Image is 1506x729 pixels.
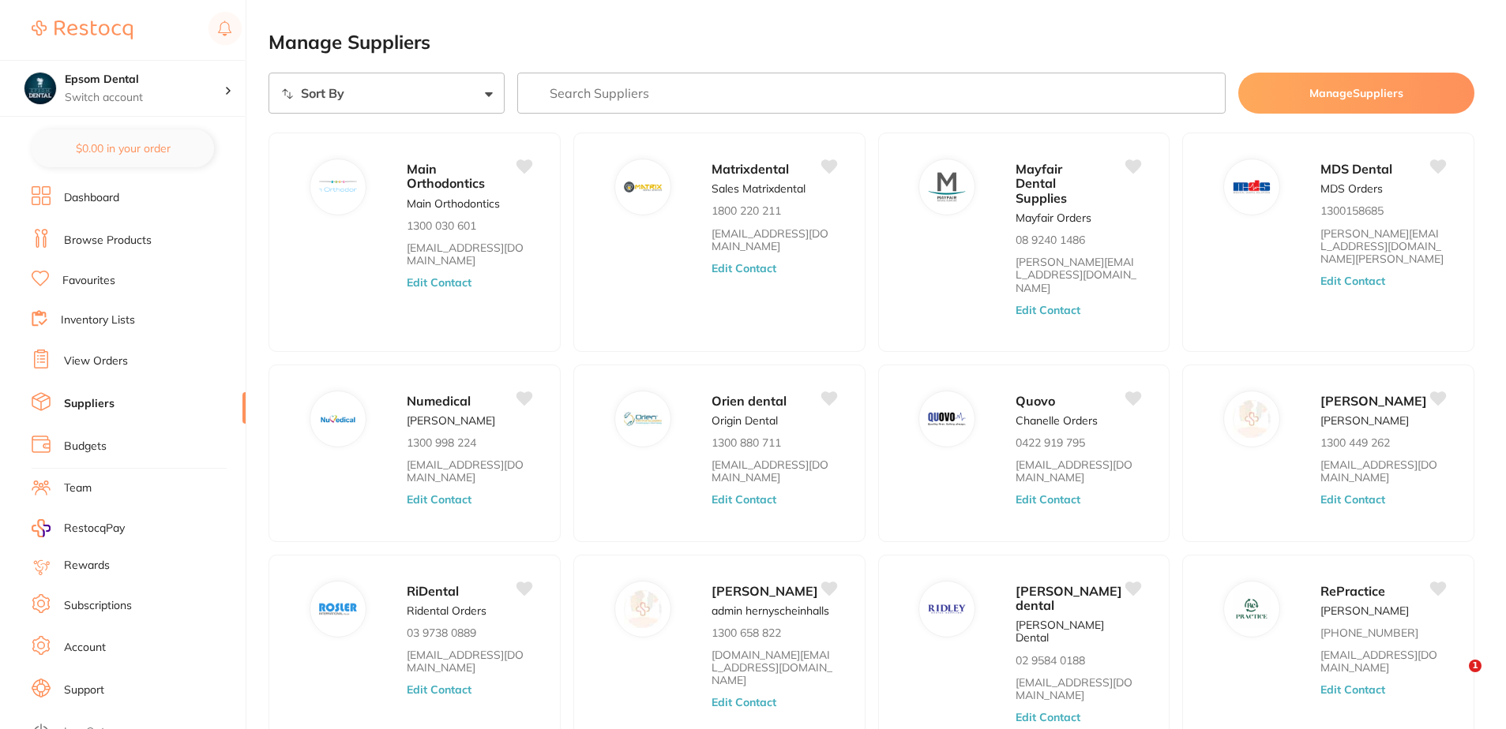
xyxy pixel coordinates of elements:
a: Restocq Logo [32,12,133,48]
button: Edit Contact [407,683,471,696]
p: Origin Dental [712,414,778,427]
p: 1300 449 262 [1320,436,1390,449]
img: Restocq Logo [32,21,133,39]
a: [EMAIL_ADDRESS][DOMAIN_NAME] [1320,458,1445,484]
p: Main Orthodontics [407,197,500,210]
p: 08 9240 1486 [1016,234,1085,246]
a: Favourites [62,273,115,289]
a: [EMAIL_ADDRESS][DOMAIN_NAME] [712,227,836,252]
span: [PERSON_NAME] [712,583,818,599]
p: 03 9738 0889 [407,626,476,639]
p: [PERSON_NAME] Dental [1016,619,1140,644]
a: [PERSON_NAME][EMAIL_ADDRESS][DOMAIN_NAME][PERSON_NAME] [1320,227,1445,265]
a: Subscriptions [64,598,132,614]
h2: Manage Suppliers [269,32,1474,54]
span: RiDental [407,583,459,599]
p: 0422 919 795 [1016,436,1085,449]
p: 1300 658 822 [712,626,781,639]
span: RePractice [1320,583,1385,599]
a: Suppliers [64,396,115,412]
p: [PHONE_NUMBER] [1320,626,1418,639]
a: Inventory Lists [61,312,135,328]
a: [EMAIL_ADDRESS][DOMAIN_NAME] [1320,649,1445,674]
img: RePractice [1233,590,1271,628]
p: 1300 030 601 [407,219,476,232]
span: Numedical [407,393,471,409]
a: View Orders [64,353,128,369]
a: Browse Products [64,233,152,249]
span: Main Orthodontics [407,161,485,191]
img: Matrixdental [624,168,662,206]
span: RestocqPay [64,521,125,536]
a: [EMAIL_ADDRESS][DOMAIN_NAME] [407,241,531,267]
p: admin hernyscheinhalls [712,604,829,617]
p: Switch account [65,90,224,106]
img: RiDental [319,590,357,628]
input: Search Suppliers [517,73,1226,114]
a: RestocqPay [32,519,125,537]
a: Team [64,480,92,496]
img: Main Orthodontics [319,168,357,206]
img: Adam Dental [1233,400,1271,438]
a: Dashboard [64,190,119,206]
span: Mayfair Dental Supplies [1016,161,1067,206]
p: [PERSON_NAME] [407,414,495,427]
img: Epsom Dental [24,73,56,104]
a: [EMAIL_ADDRESS][DOMAIN_NAME] [1016,676,1140,701]
button: Edit Contact [712,493,776,506]
img: RestocqPay [32,519,51,537]
button: Edit Contact [1016,493,1080,506]
button: Edit Contact [712,262,776,275]
button: Edit Contact [712,696,776,708]
img: Henry Schein Halas [624,590,662,628]
img: Numedical [319,400,357,438]
iframe: Intercom live chat [1437,660,1474,697]
a: Account [64,640,106,656]
span: Matrixdental [712,161,789,177]
p: 1800 220 211 [712,204,781,217]
button: Edit Contact [407,493,471,506]
button: Edit Contact [1016,304,1080,316]
p: 02 9584 0188 [1016,654,1085,667]
p: Chanelle Orders [1016,414,1098,427]
span: [PERSON_NAME] dental [1016,583,1122,613]
a: [EMAIL_ADDRESS][DOMAIN_NAME] [407,649,531,674]
p: MDS Orders [1320,182,1383,195]
p: [PERSON_NAME] [1320,604,1409,617]
p: Ridental Orders [407,604,486,617]
img: Orien dental [624,400,662,438]
a: Support [64,682,104,698]
p: Sales Matrixdental [712,182,806,195]
a: [EMAIL_ADDRESS][DOMAIN_NAME] [407,458,531,484]
span: Orien dental [712,393,787,409]
p: 1300158685 [1320,204,1384,217]
p: 1300 998 224 [407,436,476,449]
a: [PERSON_NAME][EMAIL_ADDRESS][DOMAIN_NAME] [1016,256,1140,293]
button: $0.00 in your order [32,129,214,167]
a: [EMAIL_ADDRESS][DOMAIN_NAME] [1016,458,1140,484]
button: Edit Contact [1320,683,1385,696]
img: Quovo [929,400,967,438]
img: MDS Dental [1233,168,1271,206]
p: 1300 880 711 [712,436,781,449]
span: MDS Dental [1320,161,1392,177]
button: Edit Contact [1016,711,1080,723]
button: Edit Contact [1320,275,1385,287]
a: [EMAIL_ADDRESS][DOMAIN_NAME] [712,458,836,484]
img: Mayfair Dental Supplies [929,168,967,206]
button: Edit Contact [1320,493,1385,506]
a: Rewards [64,558,110,574]
a: Budgets [64,439,107,454]
a: [DOMAIN_NAME][EMAIL_ADDRESS][DOMAIN_NAME] [712,649,836,686]
span: [PERSON_NAME] [1320,393,1427,409]
p: Mayfair Orders [1016,211,1091,224]
span: Quovo [1016,393,1055,409]
button: Edit Contact [407,276,471,289]
p: [PERSON_NAME] [1320,414,1409,427]
button: ManageSuppliers [1238,73,1474,114]
h4: Epsom Dental [65,72,224,88]
img: Ridley dental [929,590,967,628]
span: 1 [1469,660,1482,672]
